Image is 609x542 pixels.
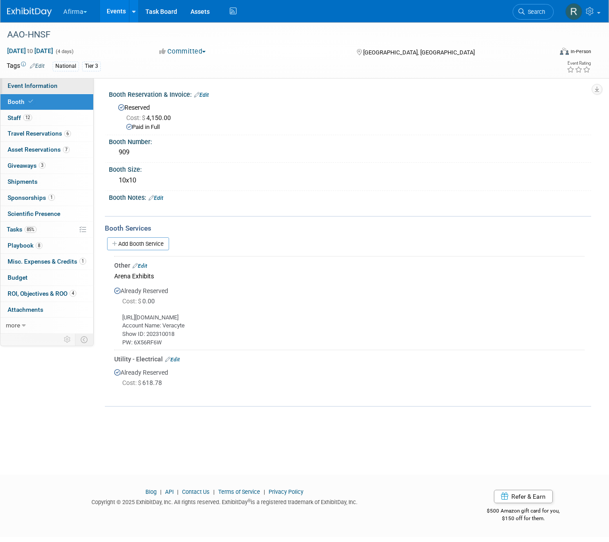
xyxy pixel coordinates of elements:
[269,488,303,495] a: Privacy Policy
[109,88,591,99] div: Booth Reservation & Invoice:
[8,306,43,313] span: Attachments
[126,123,584,132] div: Paid in Full
[194,92,209,98] a: Edit
[145,488,157,495] a: Blog
[122,379,166,386] span: 618.78
[60,334,75,345] td: Personalize Event Tab Strip
[0,302,93,318] a: Attachments
[114,282,584,347] div: Already Reserved
[0,174,93,190] a: Shipments
[165,488,174,495] a: API
[64,130,71,137] span: 6
[8,162,46,169] span: Giveaways
[8,258,86,265] span: Misc. Expenses & Credits
[39,162,46,169] span: 3
[109,135,591,146] div: Booth Number:
[30,63,45,69] a: Edit
[109,191,591,203] div: Booth Notes:
[4,27,541,43] div: AAO-HNSF
[75,334,94,345] td: Toggle Event Tabs
[25,226,37,233] span: 85%
[23,114,32,121] span: 12
[114,261,584,270] div: Other
[7,8,52,17] img: ExhibitDay
[363,49,475,56] span: [GEOGRAPHIC_DATA], [GEOGRAPHIC_DATA]
[82,62,101,71] div: Tier 3
[565,3,582,20] img: Randi LeBoyer
[36,242,42,249] span: 8
[525,8,545,15] span: Search
[211,488,217,495] span: |
[513,4,554,20] a: Search
[53,62,79,71] div: National
[8,194,55,201] span: Sponsorships
[116,174,584,187] div: 10x10
[505,46,591,60] div: Event Format
[7,226,37,233] span: Tasks
[0,318,93,333] a: more
[261,488,267,495] span: |
[107,237,169,250] a: Add Booth Service
[156,47,209,56] button: Committed
[6,322,20,329] span: more
[182,488,210,495] a: Contact Us
[455,515,591,522] div: $150 off for them.
[114,306,584,347] div: [URL][DOMAIN_NAME] Account Name: Veracyte Show ID: 202310018 PW: 6X56RF6W
[126,114,146,121] span: Cost: $
[122,298,142,305] span: Cost: $
[560,48,569,55] img: Format-Inperson.png
[8,98,35,105] span: Booth
[0,78,93,94] a: Event Information
[133,263,147,269] a: Edit
[8,290,76,297] span: ROI, Objectives & ROO
[116,101,584,132] div: Reserved
[55,49,74,54] span: (4 days)
[0,270,93,285] a: Budget
[63,146,70,153] span: 7
[0,238,93,253] a: Playbook8
[126,114,174,121] span: 4,150.00
[8,82,58,89] span: Event Information
[0,206,93,222] a: Scientific Presence
[8,178,37,185] span: Shipments
[165,356,180,363] a: Edit
[0,190,93,206] a: Sponsorships1
[0,142,93,157] a: Asset Reservations7
[175,488,181,495] span: |
[7,496,442,506] div: Copyright © 2025 ExhibitDay, Inc. All rights reserved. ExhibitDay is a registered trademark of Ex...
[0,94,93,110] a: Booth
[114,270,584,282] div: Arena Exhibits
[114,364,584,395] div: Already Reserved
[0,126,93,141] a: Travel Reservations6
[70,290,76,297] span: 4
[149,195,163,201] a: Edit
[114,355,584,364] div: Utility - Electrical
[105,223,591,233] div: Booth Services
[570,48,591,55] div: In-Person
[7,61,45,71] td: Tags
[8,210,60,217] span: Scientific Presence
[455,501,591,522] div: $500 Amazon gift card for you,
[8,242,42,249] span: Playbook
[0,110,93,126] a: Staff12
[8,130,71,137] span: Travel Reservations
[7,47,54,55] span: [DATE] [DATE]
[26,47,34,54] span: to
[8,274,28,281] span: Budget
[158,488,164,495] span: |
[29,99,33,104] i: Booth reservation complete
[0,158,93,174] a: Giveaways3
[122,379,142,386] span: Cost: $
[567,61,591,66] div: Event Rating
[218,488,260,495] a: Terms of Service
[116,145,584,159] div: 909
[0,222,93,237] a: Tasks85%
[8,146,70,153] span: Asset Reservations
[494,490,553,503] a: Refer & Earn
[248,498,251,503] sup: ®
[0,254,93,269] a: Misc. Expenses & Credits1
[109,163,591,174] div: Booth Size:
[8,114,32,121] span: Staff
[0,286,93,302] a: ROI, Objectives & ROO4
[48,194,55,201] span: 1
